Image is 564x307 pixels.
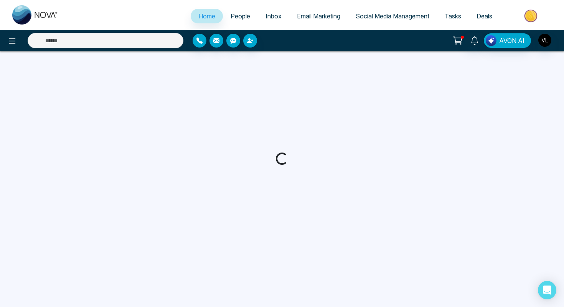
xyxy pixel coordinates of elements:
[504,7,559,25] img: Market-place.gif
[538,281,556,299] div: Open Intercom Messenger
[477,12,492,20] span: Deals
[266,12,282,20] span: Inbox
[223,9,258,23] a: People
[258,9,289,23] a: Inbox
[445,12,461,20] span: Tasks
[348,9,437,23] a: Social Media Management
[437,9,469,23] a: Tasks
[499,36,524,45] span: AVON AI
[356,12,429,20] span: Social Media Management
[486,35,496,46] img: Lead Flow
[198,12,215,20] span: Home
[469,9,500,23] a: Deals
[12,5,58,25] img: Nova CRM Logo
[191,9,223,23] a: Home
[484,33,531,48] button: AVON AI
[297,12,340,20] span: Email Marketing
[538,34,551,47] img: User Avatar
[231,12,250,20] span: People
[289,9,348,23] a: Email Marketing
